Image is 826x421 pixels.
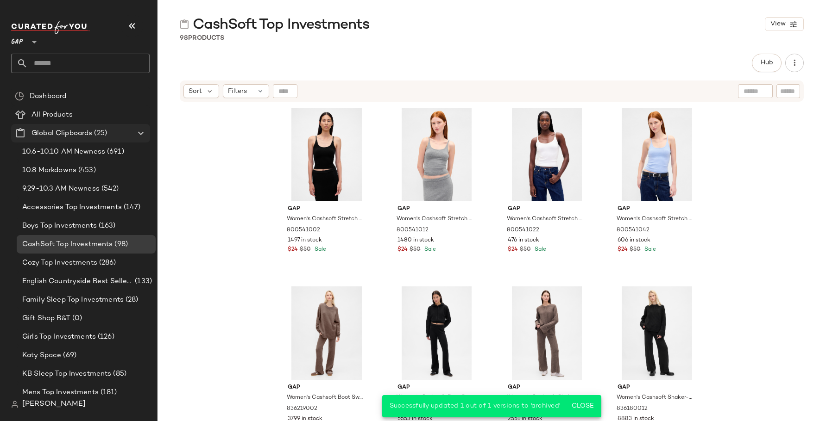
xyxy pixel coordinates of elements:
span: $50 [520,246,531,254]
span: Sale [643,247,656,253]
span: (85) [111,369,126,379]
span: All Products [32,110,73,120]
img: cfy_white_logo.C9jOOHJF.svg [11,21,90,34]
img: cn59808751.jpg [500,286,593,380]
span: $24 [618,246,628,254]
span: 800541012 [397,226,429,235]
span: Sale [313,247,326,253]
span: Women's Cashsoft Stretch Crop Tank Top by Gap Ivory Beige Frost Size S [507,215,585,223]
span: Women's Cashsoft Stretch Crop Tank Top by Gap Black Size S [287,215,365,223]
img: svg%3e [180,19,189,29]
span: Gap [397,205,476,213]
span: Mens Top Investments [22,387,99,398]
span: Women's Cashsoft Shaker-Stitch Sweater Pants by Gap Toasted Almond Brown Size XS [507,394,585,402]
img: cn60144235.jpg [280,108,373,201]
span: 98 [180,35,188,42]
span: Gap [618,384,696,392]
span: Gap [397,384,476,392]
span: Gap [618,205,696,213]
span: $24 [397,246,408,254]
span: (98) [113,239,128,250]
span: Dashboard [30,91,66,102]
span: Katy Space [22,350,61,361]
span: Gap [288,205,366,213]
span: (691) [105,147,124,157]
span: (542) [100,184,119,194]
img: cn60284879.jpg [390,108,483,201]
span: $50 [300,246,311,254]
span: 1480 in stock [397,236,434,245]
span: (453) [76,165,96,176]
span: 476 in stock [508,236,539,245]
span: (147) [122,202,141,213]
span: Sale [533,247,546,253]
span: Global Clipboards [32,128,92,139]
span: $24 [288,246,298,254]
span: $50 [630,246,641,254]
span: Girls Top Investments [22,332,96,342]
span: CashSoft Top Investments [22,239,113,250]
span: (133) [133,276,152,287]
span: View [770,20,786,28]
span: Family Sleep Top Investments [22,295,124,305]
span: (28) [124,295,139,305]
img: cn60284890.jpg [610,108,703,201]
span: 800541022 [507,226,539,235]
img: cn60197339.jpg [500,108,593,201]
span: Women's Cashsoft Stretch Crop Tank Top by Gap Wind Blue Size XS [617,215,695,223]
span: [PERSON_NAME] [22,399,86,410]
span: Successfully updated 1 out of 1 versions to 'archived' [390,402,561,409]
span: Women's Cashsoft Stretch Crop Tank Top by Gap [PERSON_NAME] Size S [397,215,475,223]
span: CashSoft Top Investments [193,16,369,34]
span: 9.29-10.3 AM Newness [22,184,100,194]
span: 836219002 [287,405,317,413]
span: Gap [508,384,586,392]
span: Hub [760,59,773,67]
img: cn59818503.jpg [390,286,483,380]
span: (25) [92,128,107,139]
span: English Countryside Best Sellers 9.28-10.4 [22,276,133,287]
img: svg%3e [11,401,19,408]
span: Accessories Top Investments [22,202,122,213]
span: Cozy Top Investments [22,258,97,268]
span: Gap [288,384,366,392]
span: (0) [70,313,82,324]
button: View [765,17,804,31]
span: Women's Cashsoft Boot Sweater Pants by Gap True Black Size XL [397,394,475,402]
span: 800541042 [617,226,649,235]
div: Products [180,33,224,43]
span: 1497 in stock [288,236,322,245]
span: (126) [96,332,114,342]
span: Boys Top Investments [22,221,97,231]
span: (181) [99,387,117,398]
button: Hub [752,54,782,72]
img: cn59937161.jpg [280,286,373,380]
span: 606 in stock [618,236,650,245]
span: 800541002 [287,226,320,235]
span: KB Sleep Top Investments [22,369,111,379]
span: (69) [61,350,76,361]
span: 10.8 Markdowns [22,165,76,176]
span: Sale [422,247,436,253]
span: GAP [11,31,23,48]
span: 836180012 [617,405,648,413]
span: Close [571,402,594,410]
span: $50 [410,246,421,254]
span: Filters [228,87,247,96]
span: Gap [508,205,586,213]
span: Sort [189,87,202,96]
span: Women's Cashsoft Shaker-Stitch Sweater Pants by Gap True Black Petite Size M [617,394,695,402]
span: 10.6-10.10 AM Newness [22,147,105,157]
button: Close [567,398,598,415]
img: cn60735645.jpg [610,286,703,380]
span: (163) [97,221,116,231]
span: Women's Cashsoft Boot Sweater Pants by Gap Toasted Almond Brown Size XS [287,394,365,402]
span: (286) [97,258,116,268]
span: $24 [508,246,518,254]
img: svg%3e [15,92,24,101]
span: Gift Shop B&T [22,313,70,324]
